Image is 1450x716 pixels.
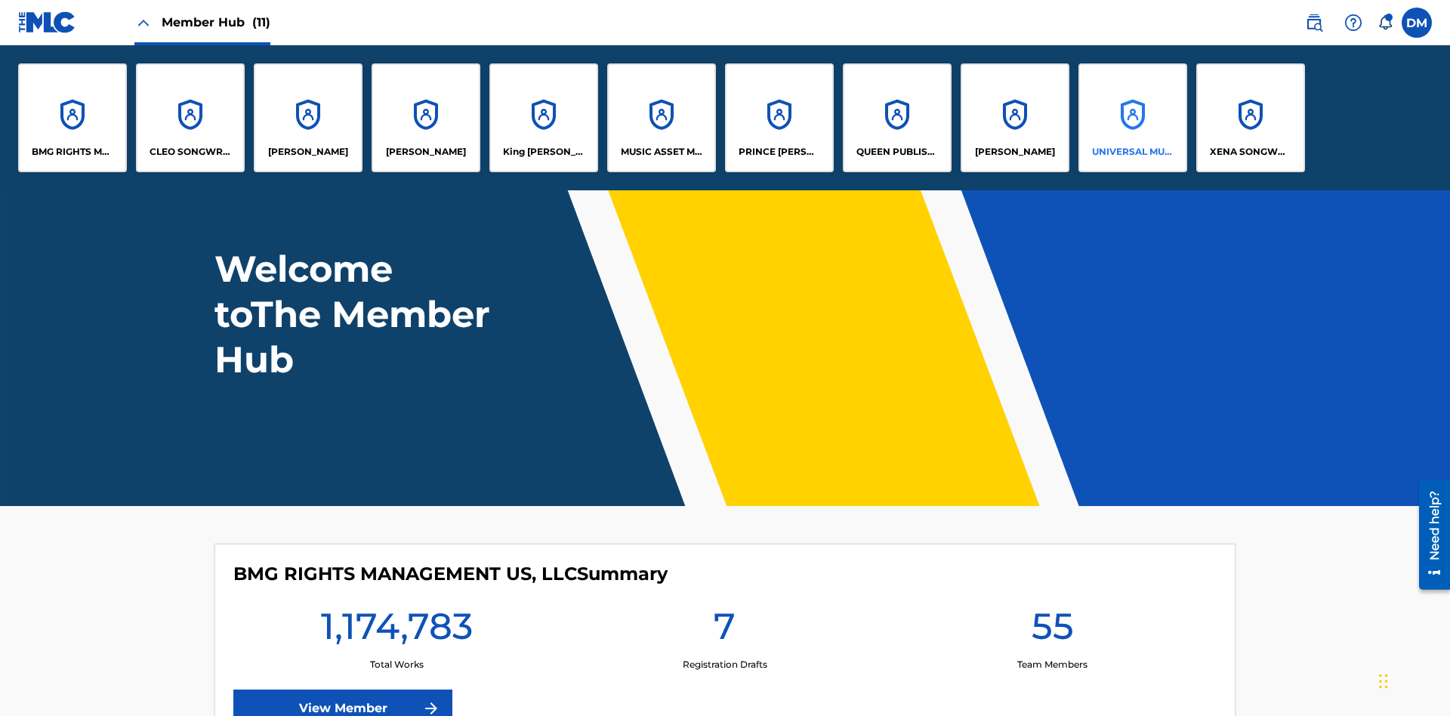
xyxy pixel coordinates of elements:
a: Accounts[PERSON_NAME] [254,63,362,172]
a: AccountsBMG RIGHTS MANAGEMENT US, LLC [18,63,127,172]
a: AccountsXENA SONGWRITER [1196,63,1305,172]
a: AccountsKing [PERSON_NAME] [489,63,598,172]
iframe: Chat Widget [1374,643,1450,716]
div: User Menu [1402,8,1432,38]
a: Accounts[PERSON_NAME] [372,63,480,172]
span: (11) [252,15,270,29]
p: BMG RIGHTS MANAGEMENT US, LLC [32,145,114,159]
h1: 1,174,783 [321,603,473,658]
a: AccountsPRINCE [PERSON_NAME] [725,63,834,172]
p: King McTesterson [503,145,585,159]
div: Drag [1379,659,1388,704]
a: AccountsUNIVERSAL MUSIC PUB GROUP [1078,63,1187,172]
span: Member Hub [162,14,270,31]
p: XENA SONGWRITER [1210,145,1292,159]
p: PRINCE MCTESTERSON [739,145,821,159]
img: help [1344,14,1362,32]
a: AccountsQUEEN PUBLISHA [843,63,952,172]
h1: 7 [714,603,736,658]
div: Help [1338,8,1368,38]
p: EYAMA MCSINGER [386,145,466,159]
p: Registration Drafts [683,658,767,671]
a: Public Search [1299,8,1329,38]
iframe: Resource Center [1408,474,1450,597]
img: MLC Logo [18,11,76,33]
p: QUEEN PUBLISHA [856,145,939,159]
h1: 55 [1032,603,1074,658]
h4: BMG RIGHTS MANAGEMENT US, LLC [233,563,668,585]
div: Notifications [1377,15,1393,30]
p: Total Works [370,658,424,671]
a: AccountsCLEO SONGWRITER [136,63,245,172]
p: RONALD MCTESTERSON [975,145,1055,159]
p: CLEO SONGWRITER [150,145,232,159]
img: search [1305,14,1323,32]
p: UNIVERSAL MUSIC PUB GROUP [1092,145,1174,159]
a: AccountsMUSIC ASSET MANAGEMENT (MAM) [607,63,716,172]
img: Close [134,14,153,32]
h1: Welcome to The Member Hub [214,246,497,382]
p: ELVIS COSTELLO [268,145,348,159]
a: Accounts[PERSON_NAME] [961,63,1069,172]
p: Team Members [1017,658,1087,671]
p: MUSIC ASSET MANAGEMENT (MAM) [621,145,703,159]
